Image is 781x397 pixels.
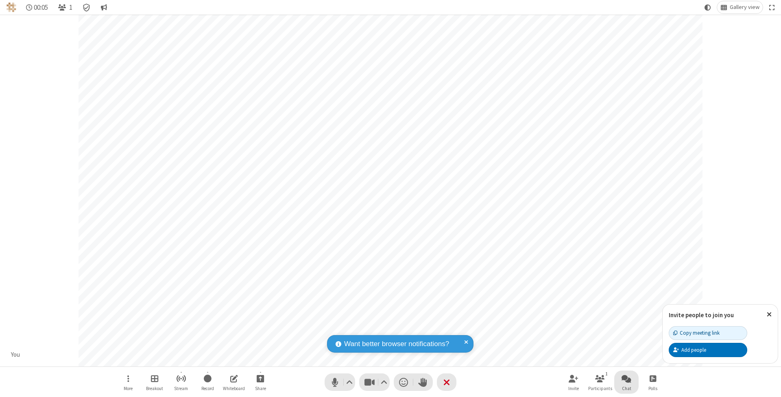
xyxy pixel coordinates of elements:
button: Open shared whiteboard [222,371,246,394]
span: Stream [174,386,188,391]
button: Mute (⌘+Shift+A) [325,373,355,391]
button: Video setting [379,373,390,391]
span: Chat [622,386,631,391]
button: End or leave meeting [437,373,456,391]
span: Whiteboard [223,386,245,391]
div: Meeting details Encryption enabled [79,1,94,13]
button: Fullscreen [766,1,778,13]
span: Breakout [146,386,163,391]
img: QA Selenium DO NOT DELETE OR CHANGE [7,2,16,12]
span: Record [201,386,214,391]
button: Invite participants (⌘+Shift+I) [561,371,586,394]
span: More [124,386,133,391]
button: Open participant list [55,1,76,13]
button: Stop video (⌘+Shift+V) [359,373,390,391]
button: Start streaming [169,371,193,394]
label: Invite people to join you [669,311,734,319]
button: Start sharing [248,371,273,394]
button: Open chat [614,371,639,394]
div: Copy meeting link [673,329,720,337]
button: Open menu [116,371,140,394]
button: Add people [669,343,747,357]
span: Share [255,386,266,391]
div: You [8,350,23,360]
span: Participants [588,386,612,391]
button: Start recording [195,371,220,394]
button: Audio settings [344,373,355,391]
button: Open participant list [588,371,612,394]
span: Invite [568,386,579,391]
button: Copy meeting link [669,326,747,340]
button: Conversation [97,1,110,13]
span: 1 [69,4,72,11]
button: Open poll [641,371,665,394]
span: Want better browser notifications? [344,339,449,349]
span: 00:05 [34,4,48,11]
div: 1 [603,370,610,377]
button: Change layout [717,1,763,13]
button: Close popover [761,305,778,325]
span: Gallery view [730,4,759,11]
div: Timer [23,1,52,13]
button: Manage Breakout Rooms [142,371,167,394]
button: Using system theme [701,1,714,13]
button: Send a reaction [394,373,413,391]
button: Raise hand [413,373,433,391]
span: Polls [648,386,657,391]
